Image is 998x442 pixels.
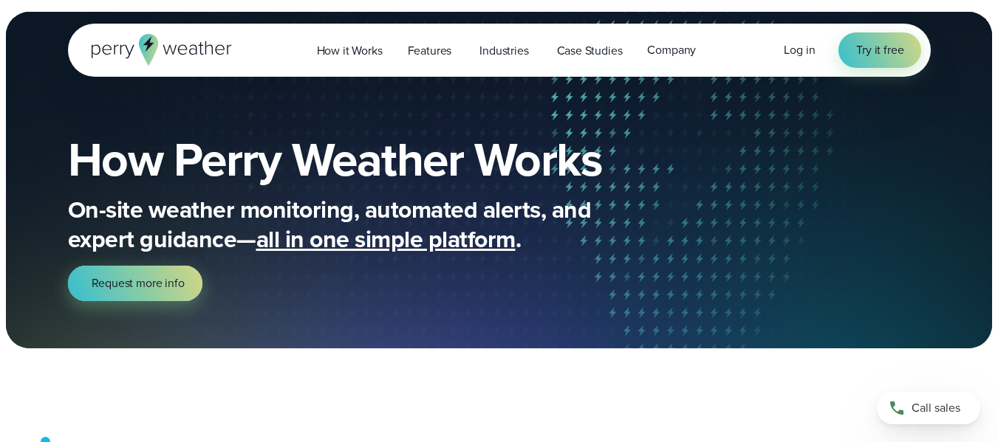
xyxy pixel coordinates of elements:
[557,42,623,60] span: Case Studies
[544,35,635,66] a: Case Studies
[68,266,202,301] a: Request more info
[256,221,516,257] span: all in one simple platform
[68,195,659,254] p: On-site weather monitoring, automated alerts, and expert guidance— .
[479,42,528,60] span: Industries
[856,41,903,59] span: Try it free
[92,274,185,292] span: Request more info
[784,41,815,59] a: Log in
[304,35,395,66] a: How it Works
[408,42,452,60] span: Features
[317,42,383,60] span: How it Works
[877,392,980,424] a: Call sales
[647,41,696,59] span: Company
[784,41,815,58] span: Log in
[912,399,960,417] span: Call sales
[68,136,709,183] h1: How Perry Weather Works
[838,32,921,68] a: Try it free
